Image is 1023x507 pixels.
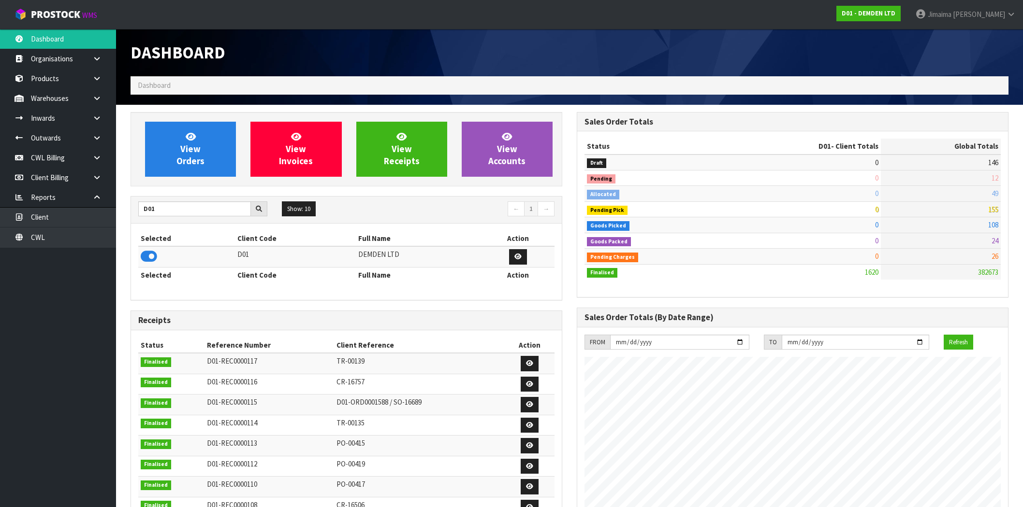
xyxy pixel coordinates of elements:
[141,460,171,469] span: Finalised
[928,10,951,19] span: Jimaima
[978,268,998,277] span: 382673
[353,201,555,218] nav: Page navigation
[764,335,782,350] div: TO
[138,267,235,282] th: Selected
[235,267,356,282] th: Client Code
[944,335,973,350] button: Refresh
[585,139,722,154] th: Status
[336,479,365,489] span: PO-00417
[508,201,525,217] a: ←
[587,190,619,199] span: Allocated
[462,122,553,177] a: ViewAccounts
[250,122,341,177] a: ViewInvoices
[82,11,97,20] small: WMS
[207,397,257,407] span: D01-REC0000115
[145,122,236,177] a: ViewOrders
[138,81,171,90] span: Dashboard
[336,438,365,448] span: PO-00415
[988,205,998,214] span: 155
[875,173,878,183] span: 0
[992,173,998,183] span: 12
[235,231,356,246] th: Client Code
[138,201,251,216] input: Search clients
[992,189,998,198] span: 49
[587,174,615,184] span: Pending
[356,267,482,282] th: Full Name
[336,418,365,427] span: TR-00135
[356,231,482,246] th: Full Name
[207,418,257,427] span: D01-REC0000114
[207,438,257,448] span: D01-REC0000113
[207,377,257,386] span: D01-REC0000116
[336,377,365,386] span: CR-16757
[875,205,878,214] span: 0
[875,158,878,167] span: 0
[138,316,555,325] h3: Receipts
[988,220,998,229] span: 108
[334,338,504,353] th: Client Reference
[336,356,365,366] span: TR-00139
[881,139,1001,154] th: Global Totals
[504,338,555,353] th: Action
[235,246,356,267] td: D01
[336,397,422,407] span: D01-ORD0001588 / SO-16689
[138,338,205,353] th: Status
[865,268,878,277] span: 1620
[722,139,881,154] th: - Client Totals
[207,459,257,468] span: D01-REC0000112
[141,357,171,367] span: Finalised
[992,252,998,261] span: 26
[488,131,526,167] span: View Accounts
[141,378,171,387] span: Finalised
[836,6,901,21] a: D01 - DEMDEN LTD
[587,221,629,231] span: Goods Picked
[15,8,27,20] img: cube-alt.png
[875,252,878,261] span: 0
[279,131,313,167] span: View Invoices
[875,236,878,245] span: 0
[587,253,638,262] span: Pending Charges
[585,117,1001,127] h3: Sales Order Totals
[953,10,1005,19] span: [PERSON_NAME]
[141,439,171,449] span: Finalised
[992,236,998,245] span: 24
[205,338,334,353] th: Reference Number
[482,267,555,282] th: Action
[282,201,316,217] button: Show: 10
[141,419,171,428] span: Finalised
[31,8,80,21] span: ProStock
[842,9,895,17] strong: D01 - DEMDEN LTD
[141,480,171,490] span: Finalised
[356,246,482,267] td: DEMDEN LTD
[207,356,257,366] span: D01-REC0000117
[336,459,365,468] span: PO-00419
[587,206,628,215] span: Pending Pick
[141,398,171,408] span: Finalised
[587,158,606,168] span: Draft
[138,231,235,246] th: Selected
[538,201,555,217] a: →
[875,189,878,198] span: 0
[875,220,878,229] span: 0
[131,42,225,63] span: Dashboard
[587,268,617,278] span: Finalised
[988,158,998,167] span: 146
[207,479,257,489] span: D01-REC0000110
[585,313,1001,322] h3: Sales Order Totals (By Date Range)
[176,131,205,167] span: View Orders
[585,335,610,350] div: FROM
[356,122,447,177] a: ViewReceipts
[587,237,631,247] span: Goods Packed
[384,131,420,167] span: View Receipts
[524,201,538,217] a: 1
[818,141,831,151] span: D01
[482,231,555,246] th: Action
